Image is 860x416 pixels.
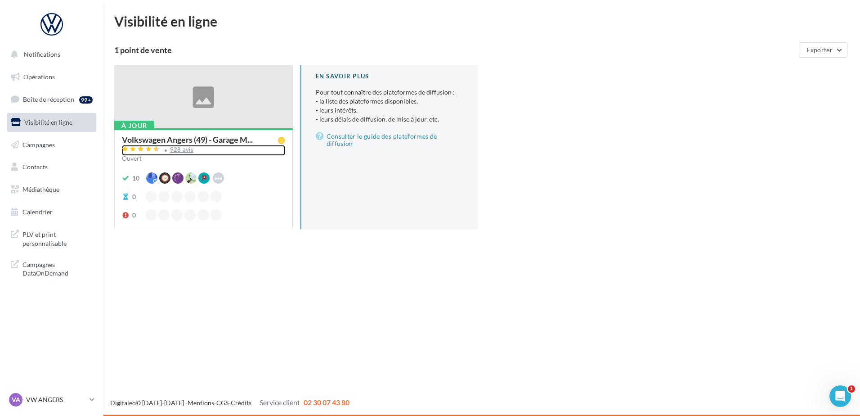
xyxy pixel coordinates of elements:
[12,395,20,404] span: VA
[316,115,464,124] li: - leurs délais de diffusion, de mise à jour, etc.
[22,228,93,248] span: PLV et print personnalisable
[110,399,136,407] a: Digitaleo
[799,42,847,58] button: Exporter
[132,192,136,201] div: 0
[5,68,98,86] a: Opérations
[114,14,849,28] div: Visibilité en ligne
[122,154,142,162] span: Ouvert
[5,225,98,251] a: PLV et print personnalisable
[5,203,98,222] a: Calendrier
[22,163,48,171] span: Contacts
[24,118,72,126] span: Visibilité en ligne
[316,131,464,149] a: Consulter le guide des plateformes de diffusion
[170,147,194,153] div: 928 avis
[5,90,98,109] a: Boîte de réception99+
[5,113,98,132] a: Visibilité en ligne
[5,45,94,64] button: Notifications
[829,385,851,407] iframe: Intercom live chat
[304,398,349,407] span: 02 30 07 43 80
[23,73,55,81] span: Opérations
[316,72,464,81] div: En savoir plus
[110,399,349,407] span: © [DATE]-[DATE] - - -
[132,174,139,183] div: 10
[5,255,98,281] a: Campagnes DataOnDemand
[848,385,855,393] span: 1
[7,391,96,408] a: VA VW ANGERS
[122,145,285,156] a: 928 avis
[231,399,251,407] a: Crédits
[114,46,795,54] div: 1 point de vente
[114,121,154,131] div: À jour
[22,185,59,193] span: Médiathèque
[22,208,53,216] span: Calendrier
[216,399,228,407] a: CGS
[24,50,60,58] span: Notifications
[22,258,93,278] span: Campagnes DataOnDemand
[23,95,74,103] span: Boîte de réception
[316,88,464,124] p: Pour tout connaître des plateformes de diffusion :
[5,158,98,176] a: Contacts
[806,46,833,54] span: Exporter
[260,398,300,407] span: Service client
[316,97,464,106] li: - la liste des plateformes disponibles,
[5,136,98,154] a: Campagnes
[132,211,136,220] div: 0
[316,106,464,115] li: - leurs intérêts,
[188,399,214,407] a: Mentions
[122,136,253,144] span: Volkswagen Angers (49) - Garage M...
[22,140,55,148] span: Campagnes
[5,180,98,199] a: Médiathèque
[79,96,93,104] div: 99+
[26,395,86,404] p: VW ANGERS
